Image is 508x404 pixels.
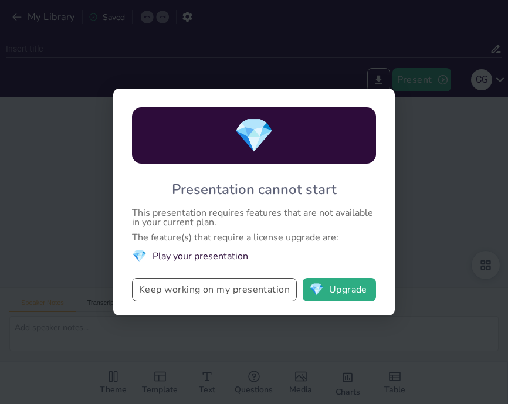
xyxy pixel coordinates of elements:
button: Keep working on my presentation [132,278,297,301]
span: diamond [233,113,275,158]
button: diamondUpgrade [303,278,376,301]
div: Presentation cannot start [172,180,337,199]
div: The feature(s) that require a license upgrade are: [132,233,376,242]
div: This presentation requires features that are not available in your current plan. [132,208,376,227]
span: diamond [132,248,147,264]
span: diamond [309,284,324,296]
li: Play your presentation [132,248,376,264]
